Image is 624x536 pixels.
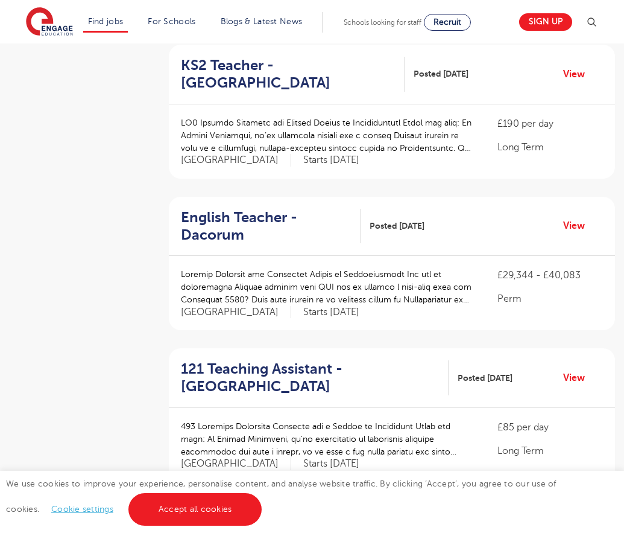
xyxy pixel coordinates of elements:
span: [GEOGRAPHIC_DATA] [181,458,291,470]
span: [GEOGRAPHIC_DATA] [181,306,291,319]
a: For Schools [148,17,195,26]
a: Find jobs [88,17,124,26]
p: £29,344 - £40,083 [497,268,603,282]
a: KS2 Teacher - [GEOGRAPHIC_DATA] [181,57,405,92]
a: View [563,370,594,386]
p: LO0 Ipsumdo Sitametc adi Elitsed Doeius te Incididuntutl Etdol mag aliq: En Admini Veniamqui, no’... [181,116,473,155]
p: Starts [DATE] [303,306,359,319]
span: We use cookies to improve your experience, personalise content, and analyse website traffic. By c... [6,479,556,514]
a: Recruit [424,14,471,31]
a: 121 Teaching Assistant - [GEOGRAPHIC_DATA] [181,360,449,395]
span: Schools looking for staff [344,18,421,27]
img: Engage Education [26,7,73,37]
span: Posted [DATE] [370,220,424,232]
a: View [563,218,594,234]
p: Long Term [497,444,603,458]
span: Posted [DATE] [458,372,512,384]
h2: English Teacher - Dacorum [181,209,351,244]
span: [GEOGRAPHIC_DATA] [181,154,291,167]
p: £85 per day [497,420,603,435]
p: Starts [DATE] [303,458,359,470]
p: 493 Loremips Dolorsita Consecte adi e Seddoe te Incididunt Utlab etd magn: Al Enimad Minimveni, q... [181,420,473,458]
p: £190 per day [497,116,603,131]
p: Loremip Dolorsit ame Consectet Adipis el Seddoeiusmodt Inc utl et doloremagna Aliquae adminim ven... [181,268,473,306]
span: Recruit [433,18,461,27]
a: Cookie settings [51,505,113,514]
p: Starts [DATE] [303,154,359,167]
p: Long Term [497,140,603,155]
h2: 121 Teaching Assistant - [GEOGRAPHIC_DATA] [181,360,439,395]
a: Blogs & Latest News [221,17,303,26]
a: Accept all cookies [128,493,262,526]
span: Posted [DATE] [414,68,468,80]
a: View [563,66,594,82]
h2: KS2 Teacher - [GEOGRAPHIC_DATA] [181,57,395,92]
a: English Teacher - Dacorum [181,209,361,244]
p: Perm [497,292,603,306]
a: Sign up [519,13,572,31]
